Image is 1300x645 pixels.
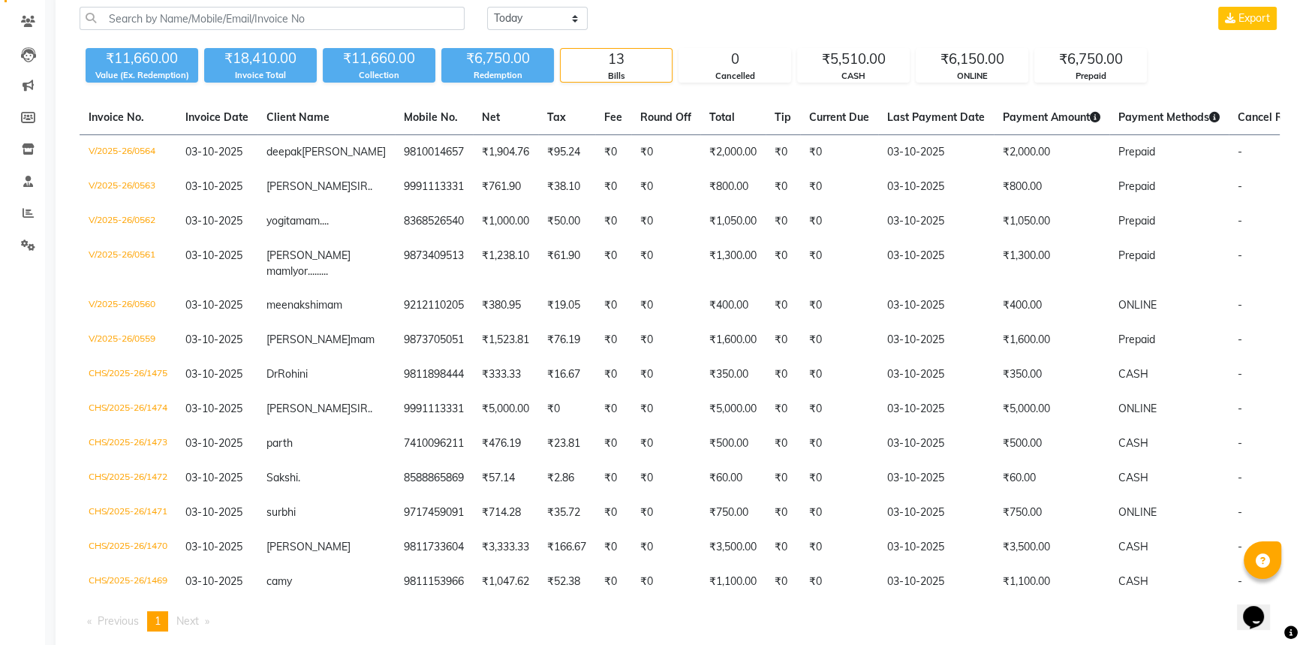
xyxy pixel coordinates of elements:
td: ₹3,500.00 [700,530,766,565]
td: ₹0 [800,392,878,426]
td: 9991113331 [395,170,473,204]
td: ₹95.24 [538,135,595,170]
span: - [1238,145,1242,158]
span: Round Off [640,110,691,124]
td: ₹0 [595,392,631,426]
td: ₹0 [631,565,700,599]
td: CHS/2025-26/1473 [80,426,176,461]
span: - [1238,540,1242,553]
span: Total [709,110,735,124]
span: 1 [155,614,161,628]
span: Invoice No. [89,110,144,124]
div: 13 [561,49,672,70]
td: ₹1,100.00 [700,565,766,599]
td: ₹333.33 [473,357,538,392]
td: ₹2,000.00 [700,135,766,170]
span: 03-10-2025 [185,145,242,158]
td: ₹0 [631,496,700,530]
div: Bills [561,70,672,83]
td: ₹0 [766,426,800,461]
div: Value (Ex. Redemption) [86,69,198,82]
td: ₹350.00 [700,357,766,392]
td: ₹60.00 [700,461,766,496]
span: Tax [547,110,566,124]
span: - [1238,436,1242,450]
td: ₹0 [800,204,878,239]
span: - [1238,179,1242,193]
td: ₹400.00 [700,288,766,323]
td: ₹0 [595,496,631,530]
span: Previous [98,614,139,628]
td: 8368526540 [395,204,473,239]
td: ₹1,238.10 [473,239,538,288]
span: deepak [266,145,302,158]
td: CHS/2025-26/1474 [80,392,176,426]
td: ₹0 [800,239,878,288]
td: ₹2,000.00 [994,135,1109,170]
td: ₹0 [766,565,800,599]
td: ₹0 [766,392,800,426]
div: ₹6,750.00 [441,48,554,69]
td: ₹714.28 [473,496,538,530]
td: ₹0 [800,496,878,530]
span: 03-10-2025 [185,471,242,484]
span: CASH [1118,574,1148,588]
span: [PERSON_NAME] [302,145,386,158]
span: mam [318,298,342,312]
td: ₹0 [595,135,631,170]
span: - [1238,505,1242,519]
span: 03-10-2025 [185,402,242,415]
span: Payment Methods [1118,110,1220,124]
span: Prepaid [1118,214,1155,228]
span: meenakshi [266,298,318,312]
td: ₹0 [800,530,878,565]
span: 03-10-2025 [185,333,242,346]
span: CASH [1118,540,1148,553]
td: ₹1,050.00 [994,204,1109,239]
span: Fee [604,110,622,124]
td: 7410096211 [395,426,473,461]
nav: Pagination [80,611,1280,631]
td: ₹500.00 [700,426,766,461]
span: - [1238,471,1242,484]
td: ₹0 [800,288,878,323]
div: Invoice Total [204,69,317,82]
span: Sakshi [266,471,298,484]
span: Prepaid [1118,249,1155,262]
span: [PERSON_NAME] [266,402,351,415]
td: ₹50.00 [538,204,595,239]
td: CHS/2025-26/1469 [80,565,176,599]
div: ₹6,150.00 [916,49,1028,70]
td: 03-10-2025 [878,496,994,530]
td: ₹0 [766,135,800,170]
td: ₹0 [766,357,800,392]
td: 9811733604 [395,530,473,565]
td: ₹0 [766,239,800,288]
span: - [1238,367,1242,381]
span: Prepaid [1118,333,1155,346]
span: - [1238,402,1242,415]
td: 03-10-2025 [878,392,994,426]
td: ₹380.95 [473,288,538,323]
span: SIR.. [351,402,372,415]
span: CASH [1118,367,1148,381]
td: ₹52.38 [538,565,595,599]
td: CHS/2025-26/1475 [80,357,176,392]
span: 03-10-2025 [185,249,242,262]
span: - [1238,249,1242,262]
td: ₹0 [631,392,700,426]
td: ₹0 [631,323,700,357]
td: CHS/2025-26/1470 [80,530,176,565]
span: Client Name [266,110,330,124]
td: 8588865869 [395,461,473,496]
td: ₹750.00 [700,496,766,530]
td: ₹0 [800,170,878,204]
td: ₹1,000.00 [473,204,538,239]
td: ₹16.67 [538,357,595,392]
td: ₹2.86 [538,461,595,496]
td: ₹476.19 [473,426,538,461]
td: ₹0 [800,461,878,496]
span: 03-10-2025 [185,540,242,553]
td: ₹0 [595,239,631,288]
td: ₹0 [538,392,595,426]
